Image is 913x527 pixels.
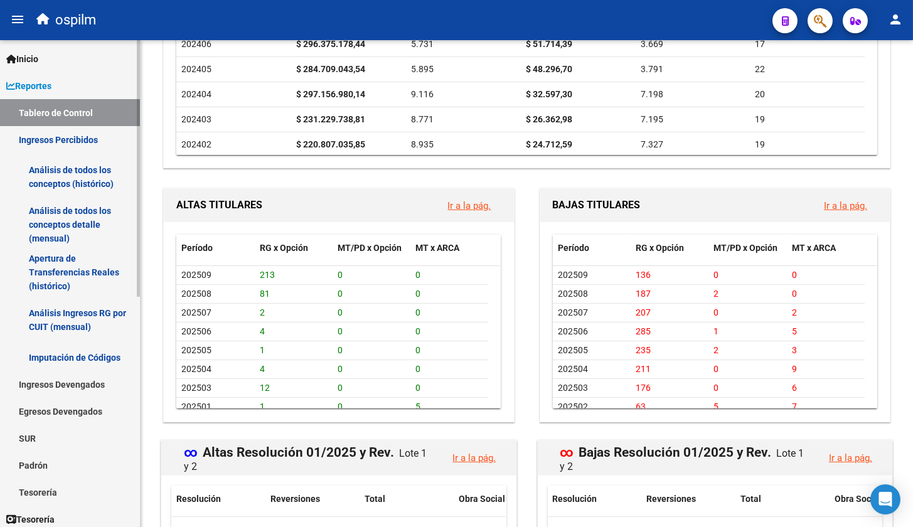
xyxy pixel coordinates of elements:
span: 5 [415,402,420,412]
strong: $ 297.156.980,14 [296,89,365,99]
span: 202508 [558,289,588,299]
div: Open Intercom Messenger [870,484,900,514]
span: 0 [415,364,420,374]
span: Período [181,243,213,253]
span: 202503 [181,383,211,393]
span: 6 [792,383,797,393]
span: 202505 [558,345,588,355]
button: Ir a la pág. [442,446,503,469]
span: 136 [636,270,651,280]
span: 187 [636,289,651,299]
span: 2 [792,307,797,317]
span: 202509 [558,270,588,280]
span: 202403 [181,114,211,124]
span: BAJAS TITULARES [553,199,641,211]
span: ospilm [55,6,96,34]
span: 202501 [181,402,211,412]
span: 17 [755,39,765,49]
span: 1 [260,402,265,412]
span: 0 [338,345,343,355]
span: 213 [260,270,275,280]
datatable-header-cell: Reversiones [265,486,360,513]
datatable-header-cell: Reversiones [642,486,736,513]
datatable-header-cell: Total [736,486,830,513]
span: 20 [755,89,765,99]
span: 9.116 [411,89,434,99]
button: Ir a la pág. [438,194,501,217]
span: 202405 [181,64,211,74]
a: Ir a la pág. [829,452,872,464]
span: 0 [338,307,343,317]
span: 19 [755,114,765,124]
span: MT/PD x Opción [713,243,777,253]
span: ∞ [560,445,574,460]
span: 5.895 [411,64,434,74]
span: 202404 [181,89,211,99]
span: MT x ARCA [415,243,459,253]
span: Período [558,243,589,253]
span: 0 [338,402,343,412]
strong: $ 24.712,59 [526,139,572,149]
span: 0 [415,307,420,317]
span: MT x ARCA [792,243,836,253]
span: ∞ [184,445,198,460]
datatable-header-cell: Total [360,486,454,513]
span: 0 [338,270,343,280]
span: 207 [636,307,651,317]
datatable-header-cell: Resolución [171,486,265,513]
span: 7.327 [641,139,663,149]
span: 8.771 [411,114,434,124]
a: Ir a la pág. [448,200,491,211]
datatable-header-cell: Período [176,235,254,262]
span: ALTAS TITULARES [176,199,262,211]
span: 12 [260,383,270,393]
strong: $ 284.709.043,54 [296,64,365,74]
mat-icon: menu [10,12,25,27]
span: Total [741,494,762,504]
span: 0 [415,326,420,336]
span: 0 [415,345,420,355]
span: 202502 [558,402,588,412]
datatable-header-cell: Obra Social Origen [454,486,548,513]
span: 0 [338,289,343,299]
span: 202509 [181,270,211,280]
button: Ir a la pág. [814,194,877,217]
span: Reportes [6,79,51,93]
strong: $ 296.375.178,44 [296,39,365,49]
span: 202506 [181,326,211,336]
span: 0 [338,383,343,393]
span: 202508 [181,289,211,299]
span: 176 [636,383,651,393]
span: 202504 [181,364,211,374]
span: RG x Opción [260,243,308,253]
span: 0 [338,326,343,336]
datatable-header-cell: RG x Opción [255,235,333,262]
span: 0 [713,270,718,280]
datatable-header-cell: MT x ARCA [410,235,488,262]
span: 202505 [181,345,211,355]
span: 81 [260,289,270,299]
span: 8.935 [411,139,434,149]
span: 3.791 [641,64,663,74]
span: 202507 [181,307,211,317]
datatable-header-cell: MT/PD x Opción [708,235,786,262]
mat-icon: person [888,12,903,27]
a: Ir a la pág. [452,452,496,464]
span: 202402 [181,139,211,149]
span: 0 [792,270,797,280]
strong: $ 32.597,30 [526,89,572,99]
span: Resolución [176,494,221,504]
span: 0 [713,383,718,393]
span: Reversiones [647,494,697,504]
span: RG x Opción [636,243,684,253]
datatable-header-cell: RG x Opción [631,235,708,262]
span: 4 [260,326,265,336]
span: 0 [415,289,420,299]
button: Ir a la pág. [819,446,880,469]
span: 202504 [558,364,588,374]
span: 5 [792,326,797,336]
span: 0 [338,364,343,374]
strong: $ 220.807.035,85 [296,139,365,149]
span: 211 [636,364,651,374]
span: 22 [755,64,765,74]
